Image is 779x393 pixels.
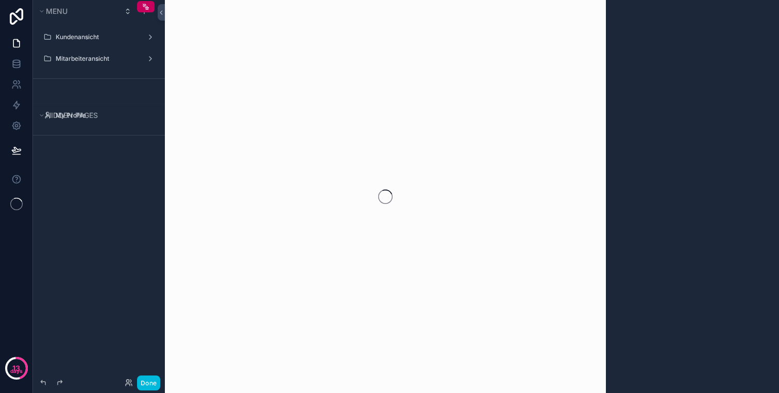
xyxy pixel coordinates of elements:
label: Kundenansicht [56,33,138,41]
label: Mitarbeiteransicht [56,55,138,63]
label: My Profile [56,111,153,119]
button: Done [137,375,160,390]
span: Menu [46,7,67,15]
button: Menu [37,4,117,19]
p: days [10,367,23,375]
button: Hidden pages [37,108,155,123]
p: 13 [12,363,20,373]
